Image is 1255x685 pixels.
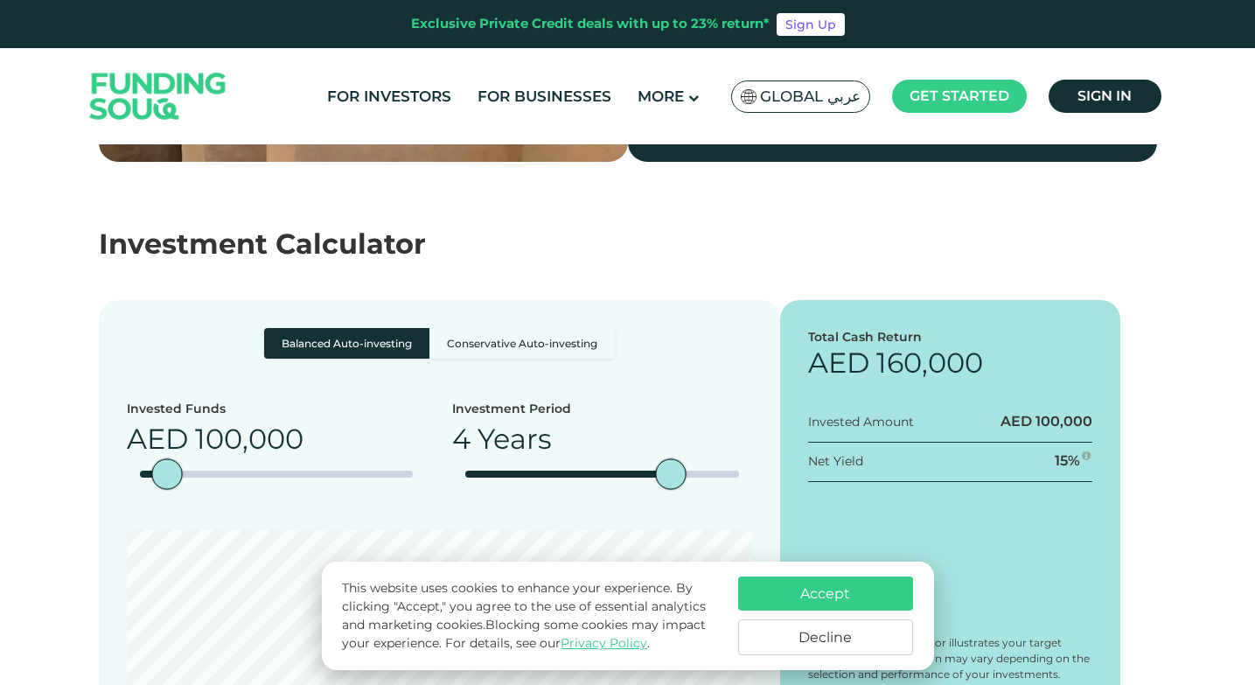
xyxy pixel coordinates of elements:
tc-range-slider: amount slider [140,471,414,478]
p: This website uses cookies to enhance your experience. By clicking "Accept," you agree to the use ... [342,579,720,653]
span: 100,000 [1035,413,1092,430]
label: Balanced Auto-investing [264,328,429,359]
a: Sign Up [777,13,845,36]
a: Sign in [1049,80,1161,113]
div: Invested Funds [127,400,303,418]
span: Blocking some cookies may impact your experience. [342,617,706,651]
span: % [1068,452,1080,469]
div: Exclusive Private Credit deals with up to 23% return* [411,14,770,34]
a: Privacy Policy [561,635,647,651]
span: Sign in [1077,87,1132,104]
span: 15 [1055,452,1068,469]
div: Basic radio toggle button group [264,328,615,359]
img: SA Flag [741,89,756,104]
span: Calculator [275,227,426,261]
span: More [638,87,684,105]
span: 160,000 [876,346,983,380]
span: Net Yield [808,453,863,469]
button: Decline [738,619,913,655]
tc-range-slider: date slider [465,471,739,478]
a: For Investors [323,82,456,111]
span: Investment [99,227,268,261]
a: For Businesses [473,82,616,111]
span: AED [808,346,869,380]
img: Logo [73,52,244,141]
span: 100,000 [195,422,303,456]
span: 4 Years [452,422,552,456]
span: Get started [910,87,1009,104]
div: Investment Period [452,400,571,418]
span: Global عربي [760,87,861,107]
div: Total Cash Return [808,328,1093,346]
span: Our investment calculator illustrates your target return. Your actual return may vary depending o... [808,636,1090,681]
button: Accept [738,577,913,611]
i: 15 forecasted net yield ~ 23% IRR [1082,451,1091,461]
span: For details, see our . [445,635,650,651]
div: Invested Amount [808,413,914,431]
label: Conservative Auto-investing [429,328,615,359]
span: AED [127,422,188,456]
span: AED [1001,413,1032,430]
